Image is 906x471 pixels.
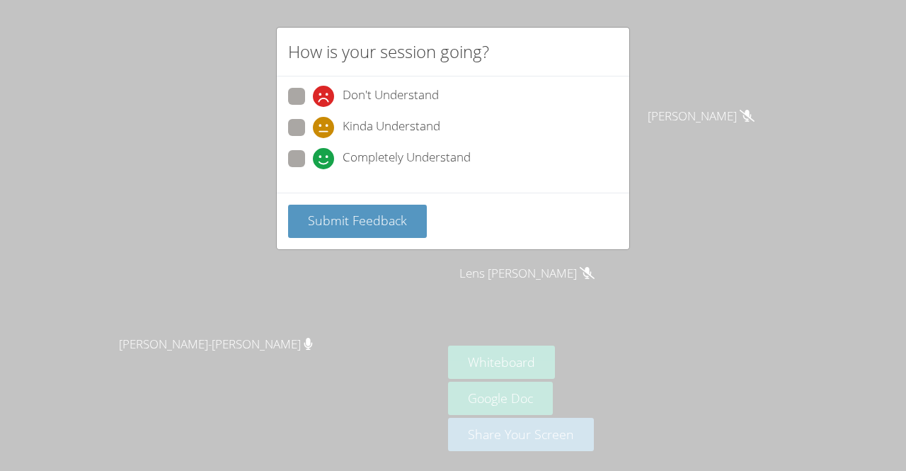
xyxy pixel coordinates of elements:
[343,86,439,107] span: Don't Understand
[288,39,489,64] h2: How is your session going?
[288,205,427,238] button: Submit Feedback
[343,117,440,138] span: Kinda Understand
[343,148,471,169] span: Completely Understand
[308,212,407,229] span: Submit Feedback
